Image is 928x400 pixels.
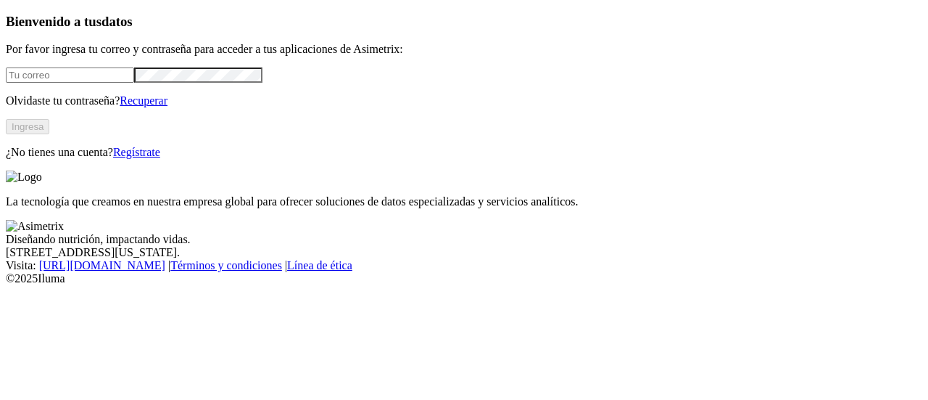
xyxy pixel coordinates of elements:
[113,146,160,158] a: Regístrate
[6,146,922,159] p: ¿No tienes una cuenta?
[39,259,165,272] a: [URL][DOMAIN_NAME]
[6,14,922,30] h3: Bienvenido a tus
[6,94,922,107] p: Olvidaste tu contraseña?
[287,259,352,272] a: Línea de ética
[170,259,282,272] a: Términos y condiciones
[6,68,134,83] input: Tu correo
[6,171,42,184] img: Logo
[6,246,922,259] div: [STREET_ADDRESS][US_STATE].
[6,43,922,56] p: Por favor ingresa tu correo y contraseña para acceder a tus aplicaciones de Asimetrix:
[6,220,64,233] img: Asimetrix
[6,259,922,272] div: Visita : | |
[6,195,922,208] p: La tecnología que creamos en nuestra empresa global para ofrecer soluciones de datos especializad...
[6,233,922,246] div: Diseñando nutrición, impactando vidas.
[101,14,133,29] span: datos
[6,119,49,134] button: Ingresa
[6,272,922,285] div: © 2025 Iluma
[120,94,167,107] a: Recuperar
